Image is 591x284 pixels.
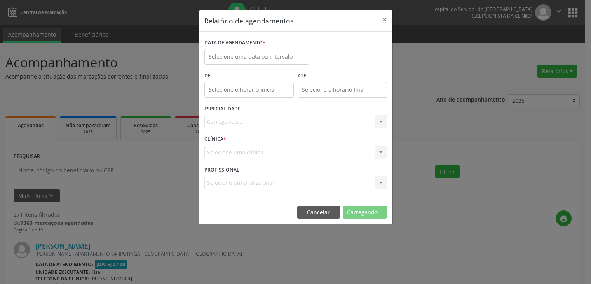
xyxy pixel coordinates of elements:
[204,133,226,146] label: CLÍNICA
[204,16,293,26] h5: Relatório de agendamentos
[204,164,239,176] label: PROFISSIONAL
[298,82,387,98] input: Selecione o horário final
[298,70,387,82] label: ATÉ
[204,37,265,49] label: DATA DE AGENDAMENTO
[204,49,309,65] input: Selecione uma data ou intervalo
[204,82,294,98] input: Selecione o horário inicial
[343,206,387,219] button: Carregando...
[377,10,392,29] button: Close
[204,103,241,115] label: ESPECIALIDADE
[204,70,294,82] label: De
[297,206,340,219] button: Cancelar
